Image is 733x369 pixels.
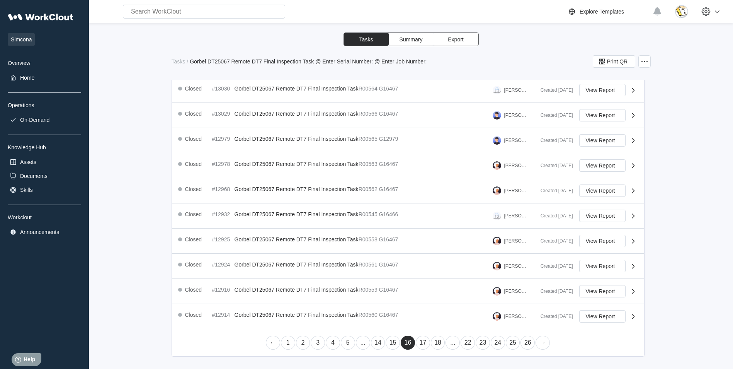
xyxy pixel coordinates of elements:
[586,238,615,244] span: View Report
[212,236,231,243] div: #12925
[379,312,398,318] mark: G16467
[8,72,81,83] a: Home
[20,229,59,235] div: Announcements
[172,103,644,128] a: Closed#13029Gorbel DT25067 Remote DT7 Final Inspection TaskR00566G16467[PERSON_NAME]Created [DATE...
[504,289,528,294] div: [PERSON_NAME]
[359,136,378,142] mark: R00565
[8,214,81,220] div: Workclout
[20,117,49,123] div: On-Demand
[379,136,398,142] mark: G12979
[431,336,445,350] a: Page 18
[493,262,501,270] img: user-4.png
[389,33,434,46] button: Summary
[212,287,231,293] div: #12916
[172,178,644,203] a: Closed#12968Gorbel DT25067 Remote DT7 Final Inspection TaskR00562G16467[PERSON_NAME]Created [DATE...
[448,37,463,42] span: Export
[434,33,478,46] button: Export
[493,86,501,94] img: clout-09.png
[493,111,501,120] img: user-5.png
[172,229,644,254] a: Closed#12925Gorbel DT25067 Remote DT7 Final Inspection TaskR00558G16467[PERSON_NAME]Created [DATE...
[123,5,285,19] input: Search WorkClout
[235,261,359,268] span: Gorbel DT25067 Remote DT7 Final Inspection Task
[504,113,528,118] div: [PERSON_NAME]
[8,60,81,66] div: Overview
[607,59,628,64] span: Print QR
[185,312,202,318] div: Closed
[187,58,188,65] div: /
[579,159,626,172] button: View Report
[359,37,373,42] span: Tasks
[379,211,398,217] mark: G16466
[212,186,231,192] div: #12968
[172,58,187,65] a: Tasks
[212,211,231,217] div: #12932
[675,5,688,18] img: download.jpg
[379,85,398,92] mark: G16467
[586,163,615,168] span: View Report
[326,336,340,350] a: Page 4
[504,314,528,319] div: [PERSON_NAME]
[172,279,644,304] a: Closed#12916Gorbel DT25067 Remote DT7 Final Inspection TaskR00559G16467[PERSON_NAME]Created [DATE...
[579,109,626,121] button: View Report
[235,287,359,293] span: Gorbel DT25067 Remote DT7 Final Inspection Task
[504,188,528,193] div: [PERSON_NAME]
[579,210,626,222] button: View Report
[20,187,33,193] div: Skills
[504,138,528,143] div: [PERSON_NAME]
[212,161,231,167] div: #12978
[172,58,185,65] div: Tasks
[359,312,378,318] mark: R00560
[534,163,573,168] div: Created [DATE]
[520,336,535,350] a: Page 26
[371,336,385,350] a: Page 14
[185,287,202,293] div: Closed
[579,285,626,297] button: View Report
[534,314,573,319] div: Created [DATE]
[359,111,378,117] mark: R00566
[172,153,644,178] a: Closed#12978Gorbel DT25067 Remote DT7 Final Inspection TaskR00563G16467[PERSON_NAME]Created [DATE...
[579,134,626,147] button: View Report
[586,263,615,269] span: View Report
[20,173,48,179] div: Documents
[586,188,615,193] span: View Report
[359,236,378,243] mark: R00558
[359,85,378,92] mark: R00564
[586,289,615,294] span: View Report
[580,9,624,15] div: Explore Templates
[534,213,573,219] div: Created [DATE]
[190,58,427,65] div: Gorbel DT25067 Remote DT7 Final Inspection Task @ Enter Serial Number: @ Enter Job Number:
[536,336,550,350] a: Next page
[476,336,490,350] a: Page 23
[235,211,359,217] span: Gorbel DT25067 Remote DT7 Final Inspection Task
[579,235,626,247] button: View Report
[296,336,310,350] a: Page 2
[586,113,615,118] span: View Report
[8,114,81,125] a: On-Demand
[212,85,231,92] div: #13030
[493,136,501,145] img: user-5.png
[235,312,359,318] span: Gorbel DT25067 Remote DT7 Final Inspection Task
[579,84,626,96] button: View Report
[416,336,430,350] a: Page 17
[8,144,81,150] div: Knowledge Hub
[359,186,378,192] mark: R00562
[534,263,573,269] div: Created [DATE]
[341,336,355,350] a: Page 5
[493,287,501,296] img: user-4.png
[379,261,398,268] mark: G16467
[8,171,81,181] a: Documents
[185,111,202,117] div: Closed
[311,336,325,350] a: Page 3
[493,212,501,220] img: clout-09.png
[534,87,573,93] div: Created [DATE]
[586,87,615,93] span: View Report
[212,312,231,318] div: #12914
[400,37,423,42] span: Summary
[212,111,231,117] div: #13029
[446,336,460,350] a: ...
[504,213,528,219] div: [PERSON_NAME]
[8,157,81,167] a: Assets
[20,159,36,165] div: Assets
[534,238,573,244] div: Created [DATE]
[386,336,400,350] a: Page 15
